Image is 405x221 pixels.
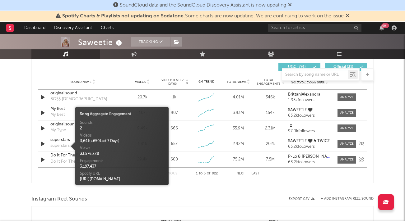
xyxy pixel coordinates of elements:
[80,146,164,151] div: Views
[288,155,340,159] strong: P-Lo & [PERSON_NAME] 🖤
[135,80,146,84] span: Videos
[50,127,66,133] div: My Type
[256,110,285,116] div: 154k
[224,156,253,163] div: 75.2M
[224,141,253,147] div: 2.92M
[288,92,331,97] a: BrittaniAlexandra
[346,14,349,19] span: Dismiss
[80,111,164,117] div: Song Aggregate Engagement
[207,172,211,175] span: of
[80,126,164,131] div: 2
[288,155,331,159] a: P-Lo & [PERSON_NAME] 🖤
[96,22,118,34] a: Charts
[256,94,285,101] div: 346k
[80,178,120,181] a: [URL][DOMAIN_NAME]
[50,22,96,34] a: Discovery Assistant
[128,94,157,101] div: 20.7k
[288,108,331,112] a: SAWEETIE 🖤
[120,3,286,8] span: SoundCloud data and the SoundCloud Discovery Assistant is now updating
[80,138,164,144] div: 3,641 ( + 650 Last 7 Days)
[170,156,178,163] div: 600
[256,156,285,163] div: 7.5M
[50,143,70,149] div: superstars
[288,92,320,97] strong: BrittaniAlexandra
[78,37,123,47] div: Saweetie
[288,3,292,8] span: Dismiss
[256,125,285,132] div: 2.31M
[80,164,164,169] div: 3,197,437
[282,65,311,69] span: UGC ( 791 )
[288,108,313,112] strong: SAWEETIE 🖤
[80,158,164,164] div: Engagements
[50,106,115,112] a: My Best
[288,139,331,143] a: SAWEETIE 🖤 & TWICE
[170,125,178,132] div: 666
[288,124,292,128] strong: `z
[256,78,281,86] span: Total Engagements
[50,112,65,118] div: My Best
[278,63,320,71] button: UGC(791)
[80,171,164,177] div: Spotify URL
[268,24,361,32] input: Search for artists
[227,80,246,84] span: Total Views
[190,170,224,178] div: 1 5 822
[288,129,331,133] div: 97.9k followers
[381,23,389,28] div: 99 +
[288,160,331,165] div: 63.2k followers
[80,133,164,138] div: Videos
[50,152,115,159] a: Do It For The Bay
[62,14,344,19] span: : Some charts are now updating. We are continuing to work on the issue
[20,22,50,34] a: Dashboard
[192,79,221,84] div: 6M Trend
[160,78,185,86] span: Videos (last 7 days)
[71,80,91,84] span: Sound Name
[256,141,285,147] div: 202k
[171,110,178,116] div: 907
[80,120,164,126] div: Sounds
[80,151,164,157] div: 33,576,228
[288,145,331,149] div: 63.2k followers
[236,172,245,175] button: Next
[288,98,331,102] div: 1.93k followers
[161,172,177,175] button: Previous
[50,90,115,97] a: original sound
[288,139,330,143] strong: SAWEETIE 🖤 & TWICE
[50,121,115,128] a: original sound - `z
[50,96,107,102] div: BO$$ [DEMOGRAPHIC_DATA]
[251,172,259,175] button: Last
[379,25,384,30] button: 99+
[172,94,176,101] div: 1k
[224,110,253,116] div: 3.93M
[199,172,202,175] span: to
[291,80,324,84] span: Author / Followers
[224,125,253,132] div: 35.9M
[289,197,314,201] button: Export CSV
[50,159,83,165] div: Do It For The Bay
[288,114,331,118] div: 63.2k followers
[171,141,178,147] div: 657
[224,94,253,101] div: 4.01M
[288,124,331,128] a: `z
[31,196,87,203] span: Instagram Reel Sounds
[62,14,184,19] span: Spotify Charts & Playlists not updating on Sodatone
[50,137,115,143] a: superstars
[314,197,374,201] div: + Add Instagram Reel Sound
[282,72,348,77] input: Search by song name or URL
[329,65,358,69] span: Official ( 31 )
[321,197,374,201] button: + Add Instagram Reel Sound
[131,37,170,47] button: Tracking
[325,63,367,71] button: Official(31)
